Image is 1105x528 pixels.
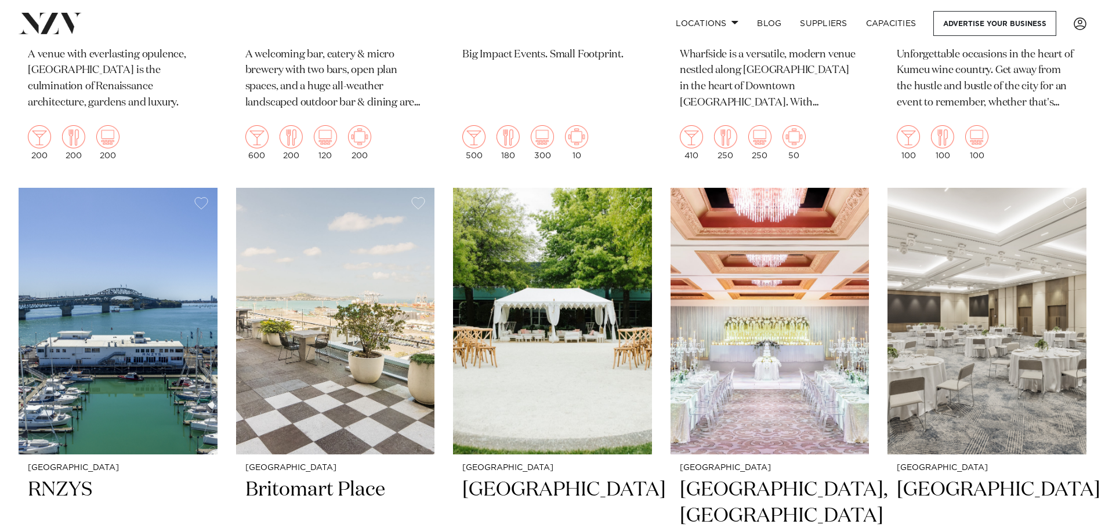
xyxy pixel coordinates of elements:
p: Wharfside is a versatile, modern venue nestled along [GEOGRAPHIC_DATA] in the heart of Downtown [... [680,47,860,112]
div: 120 [314,125,337,160]
div: 200 [96,125,119,160]
a: Locations [666,11,748,36]
div: 180 [497,125,520,160]
small: [GEOGRAPHIC_DATA] [245,464,426,472]
div: 200 [348,125,371,160]
div: 410 [680,125,703,160]
img: meeting.png [565,125,588,148]
div: 200 [280,125,303,160]
div: 100 [897,125,920,160]
img: dining.png [62,125,85,148]
img: cocktail.png [680,125,703,148]
div: 100 [965,125,988,160]
small: [GEOGRAPHIC_DATA] [680,464,860,472]
div: 100 [931,125,954,160]
small: [GEOGRAPHIC_DATA] [28,464,208,472]
small: [GEOGRAPHIC_DATA] [897,464,1077,472]
div: 200 [28,125,51,160]
p: A venue with everlasting opulence, [GEOGRAPHIC_DATA] is the culmination of Renaissance architectu... [28,47,208,112]
img: cocktail.png [28,125,51,148]
a: Advertise your business [933,11,1056,36]
a: Capacities [857,11,926,36]
div: 250 [714,125,737,160]
img: meeting.png [782,125,806,148]
small: [GEOGRAPHIC_DATA] [462,464,643,472]
p: A welcoming bar, eatery & micro brewery with two bars, open plan spaces, and a huge all-weather l... [245,47,426,112]
img: theatre.png [96,125,119,148]
div: 600 [245,125,269,160]
img: dining.png [714,125,737,148]
img: theatre.png [531,125,554,148]
img: cocktail.png [245,125,269,148]
img: nzv-logo.png [19,13,82,34]
img: theatre.png [748,125,771,148]
img: meeting.png [348,125,371,148]
img: cocktail.png [462,125,486,148]
a: SUPPLIERS [791,11,856,36]
div: 500 [462,125,486,160]
div: 250 [748,125,771,160]
div: 50 [782,125,806,160]
img: dining.png [931,125,954,148]
div: 200 [62,125,85,160]
img: theatre.png [314,125,337,148]
div: 300 [531,125,554,160]
p: Big Impact Events. Small Footprint. [462,47,643,63]
img: cocktail.png [897,125,920,148]
img: theatre.png [965,125,988,148]
img: dining.png [497,125,520,148]
div: 10 [565,125,588,160]
a: BLOG [748,11,791,36]
p: Unforgettable occasions in the heart of Kumeu wine country. Get away from the hustle and bustle o... [897,47,1077,112]
img: dining.png [280,125,303,148]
